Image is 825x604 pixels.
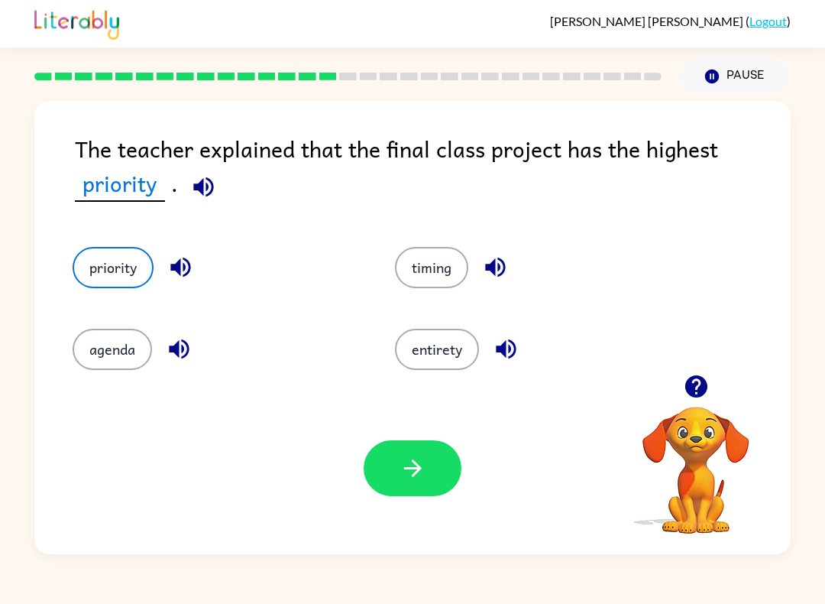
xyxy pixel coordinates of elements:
button: Pause [680,59,791,94]
span: [PERSON_NAME] [PERSON_NAME] [550,14,746,28]
button: timing [395,247,468,288]
video: Your browser must support playing .mp4 files to use Literably. Please try using another browser. [620,383,772,536]
img: Literably [34,6,119,40]
div: The teacher explained that the final class project has the highest . [75,132,791,216]
button: priority [73,247,154,288]
a: Logout [749,14,787,28]
button: agenda [73,329,152,370]
span: priority [75,166,165,202]
div: ( ) [550,14,791,28]
button: entirety [395,329,479,370]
